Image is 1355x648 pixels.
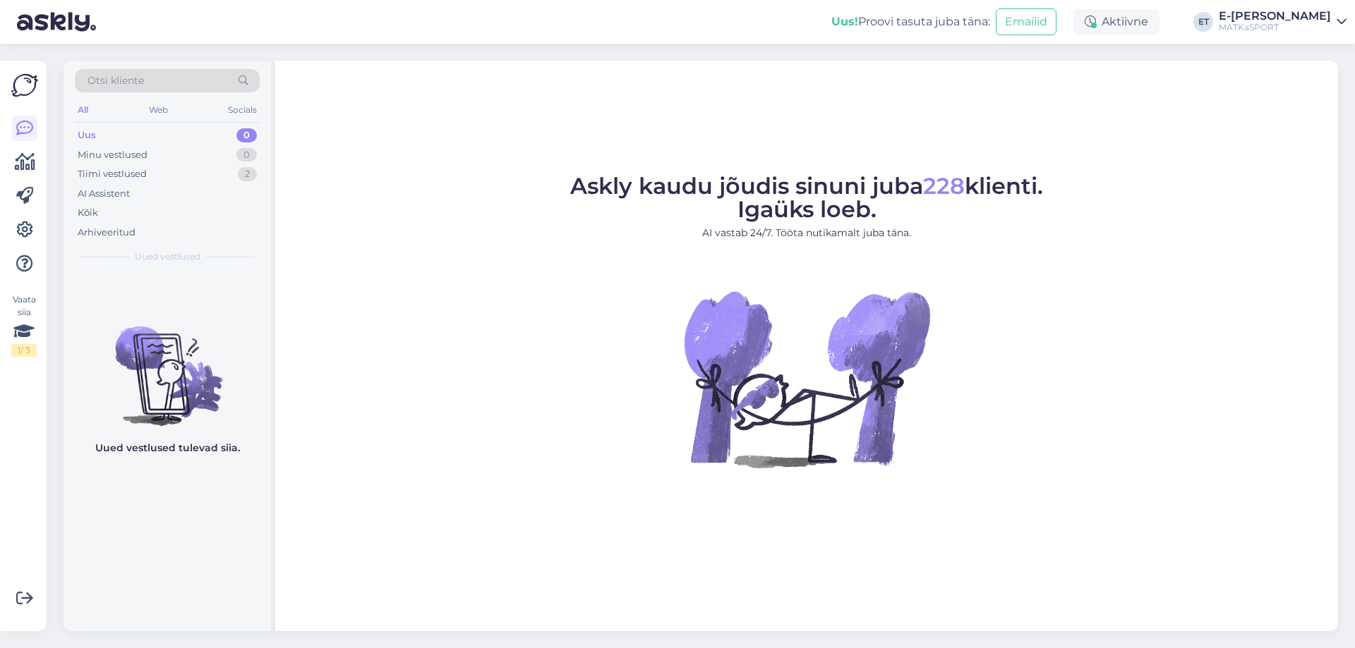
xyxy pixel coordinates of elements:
[831,13,990,30] div: Proovi tasuta juba täna:
[78,226,135,240] div: Arhiveeritud
[78,128,96,142] div: Uus
[95,441,240,456] p: Uued vestlused tulevad siia.
[225,101,260,119] div: Socials
[680,252,934,506] img: No Chat active
[88,73,144,88] span: Otsi kliente
[1219,11,1331,22] div: E-[PERSON_NAME]
[236,148,257,162] div: 0
[135,250,200,263] span: Uued vestlused
[570,226,1043,240] p: AI vastab 24/7. Tööta nutikamalt juba täna.
[11,344,37,357] div: 1 / 3
[64,301,271,428] img: No chats
[570,172,1043,223] span: Askly kaudu jõudis sinuni juba klienti. Igaüks loeb.
[1219,22,1331,33] div: MATKaSPORT
[78,206,98,220] div: Kõik
[923,172,965,200] span: 228
[996,8,1056,35] button: Emailid
[78,148,147,162] div: Minu vestlused
[78,187,130,201] div: AI Assistent
[238,167,257,181] div: 2
[831,15,858,28] b: Uus!
[1073,9,1160,35] div: Aktiivne
[1193,12,1213,32] div: ET
[75,101,91,119] div: All
[146,101,171,119] div: Web
[11,293,37,357] div: Vaata siia
[1219,11,1347,33] a: E-[PERSON_NAME]MATKaSPORT
[11,72,38,99] img: Askly Logo
[78,167,147,181] div: Tiimi vestlused
[236,128,257,142] div: 0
